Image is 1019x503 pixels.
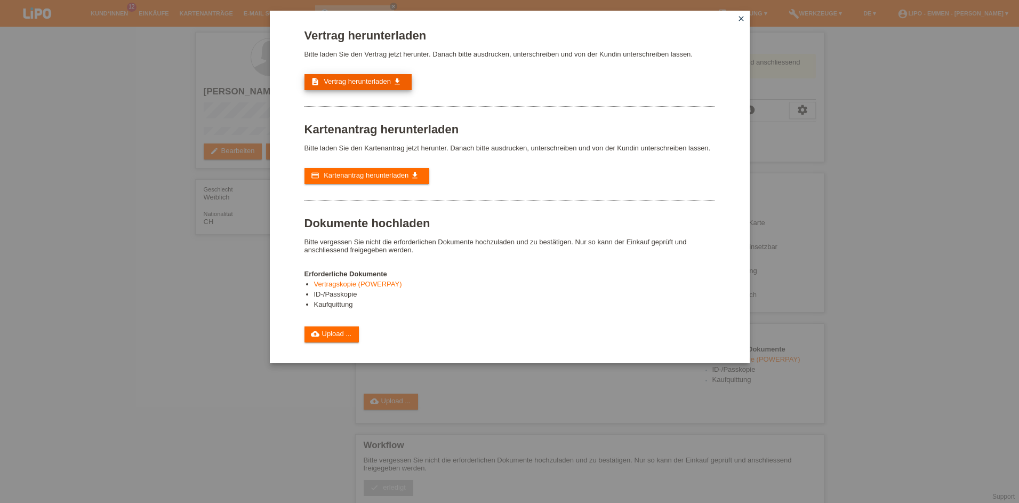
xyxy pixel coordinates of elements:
a: credit_card Kartenantrag herunterladen get_app [304,168,429,184]
i: credit_card [311,171,319,180]
h1: Vertrag herunterladen [304,29,715,42]
li: ID-/Passkopie [314,290,715,300]
span: Kartenantrag herunterladen [324,171,408,179]
i: get_app [411,171,419,180]
p: Bitte laden Sie den Kartenantrag jetzt herunter. Danach bitte ausdrucken, unterschreiben und von ... [304,144,715,152]
i: description [311,77,319,86]
li: Kaufquittung [314,300,715,310]
h1: Kartenantrag herunterladen [304,123,715,136]
i: get_app [393,77,402,86]
i: close [737,14,745,23]
p: Bitte laden Sie den Vertrag jetzt herunter. Danach bitte ausdrucken, unterschreiben und von der K... [304,50,715,58]
a: Vertragskopie (POWERPAY) [314,280,402,288]
h1: Dokumente hochladen [304,217,715,230]
a: close [734,13,748,26]
a: description Vertrag herunterladen get_app [304,74,412,90]
p: Bitte vergessen Sie nicht die erforderlichen Dokumente hochzuladen und zu bestätigen. Nur so kann... [304,238,715,254]
a: cloud_uploadUpload ... [304,326,359,342]
h4: Erforderliche Dokumente [304,270,715,278]
span: Vertrag herunterladen [324,77,391,85]
i: cloud_upload [311,330,319,338]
